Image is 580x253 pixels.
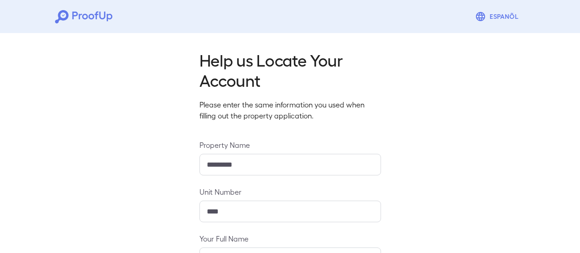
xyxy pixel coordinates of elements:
[199,50,381,90] h2: Help us Locate Your Account
[471,7,525,26] button: Espanõl
[199,233,381,244] label: Your Full Name
[199,140,381,150] label: Property Name
[199,186,381,197] label: Unit Number
[199,99,381,121] p: Please enter the same information you used when filling out the property application.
